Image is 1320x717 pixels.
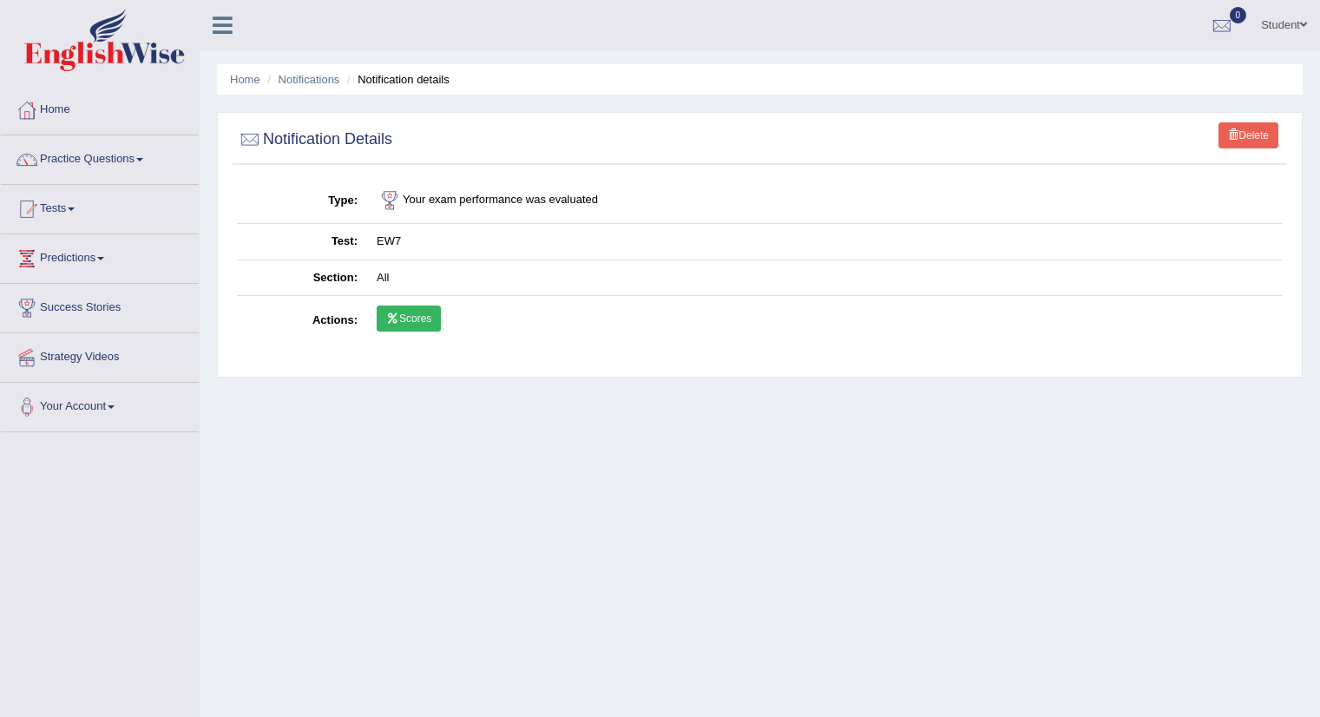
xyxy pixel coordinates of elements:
[1,185,199,228] a: Tests
[1218,122,1278,148] a: Delete
[237,296,367,346] th: Actions
[279,73,340,86] a: Notifications
[237,127,392,153] h2: Notification Details
[237,224,367,260] th: Test
[1,135,199,179] a: Practice Questions
[367,178,1283,224] td: Your exam performance was evaluated
[237,178,367,224] th: Type
[1,86,199,129] a: Home
[367,224,1283,260] td: EW7
[377,306,441,332] a: Scores
[367,260,1283,296] td: All
[1,333,199,377] a: Strategy Videos
[343,71,450,88] li: Notification details
[1,284,199,327] a: Success Stories
[1230,7,1247,23] span: 0
[230,73,260,86] a: Home
[1,234,199,278] a: Predictions
[237,260,367,296] th: Section
[1,383,199,426] a: Your Account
